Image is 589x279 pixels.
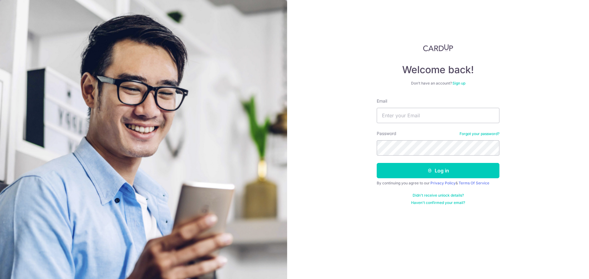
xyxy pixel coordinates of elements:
button: Log in [377,163,499,178]
input: Enter your Email [377,108,499,123]
label: Password [377,130,396,137]
a: Forgot your password? [460,131,499,136]
h4: Welcome back! [377,64,499,76]
a: Didn't receive unlock details? [413,193,464,198]
a: Haven't confirmed your email? [411,200,465,205]
a: Terms Of Service [459,181,489,185]
a: Privacy Policy [430,181,456,185]
div: By continuing you agree to our & [377,181,499,186]
label: Email [377,98,387,104]
div: Don’t have an account? [377,81,499,86]
a: Sign up [452,81,465,85]
img: CardUp Logo [423,44,453,51]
